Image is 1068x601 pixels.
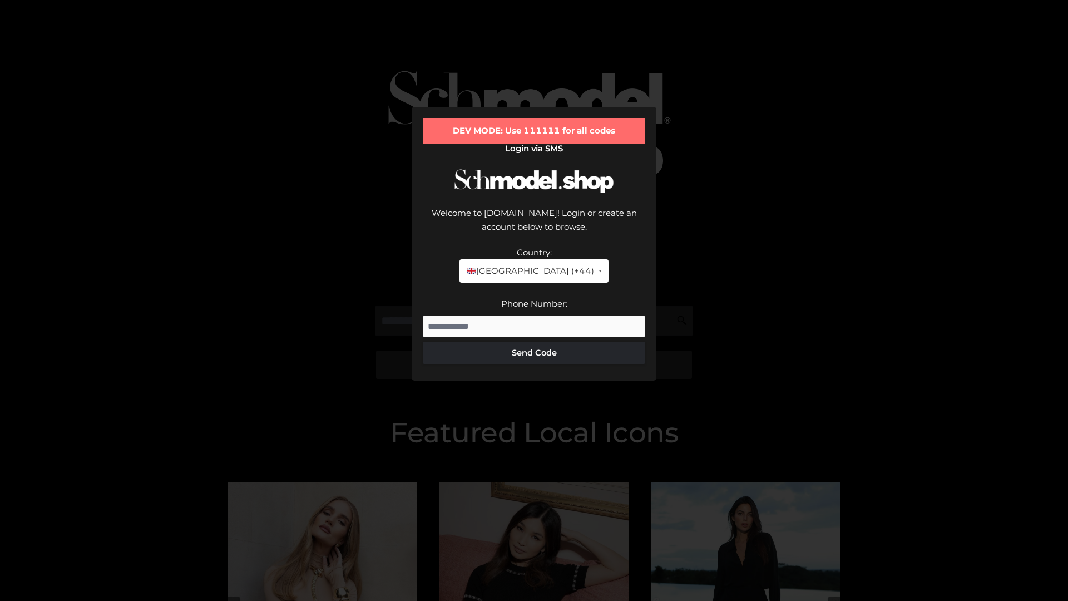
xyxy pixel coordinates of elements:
button: Send Code [423,342,645,364]
label: Phone Number: [501,298,567,309]
img: Schmodel Logo [451,159,617,203]
div: Welcome to [DOMAIN_NAME]! Login or create an account below to browse. [423,206,645,245]
img: 🇬🇧 [467,267,476,275]
label: Country: [517,247,552,258]
span: [GEOGRAPHIC_DATA] (+44) [466,264,594,278]
h2: Login via SMS [423,144,645,154]
div: DEV MODE: Use 111111 for all codes [423,118,645,144]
